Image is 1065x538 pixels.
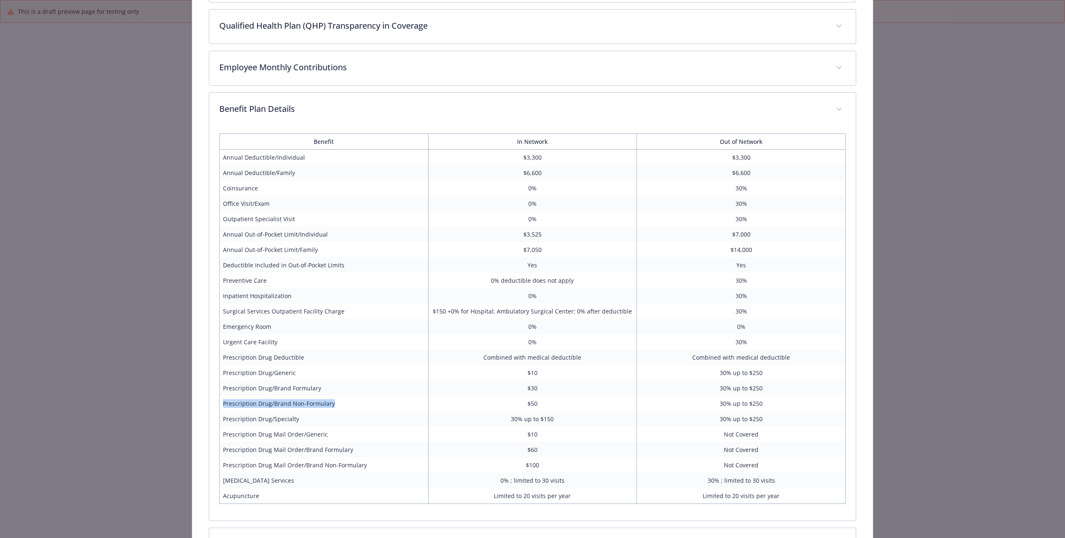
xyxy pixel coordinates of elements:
[637,196,846,211] td: 30%
[428,150,637,165] td: $3,300
[428,411,637,427] td: 30% up to $150
[219,304,428,319] td: Surgical Services Outpatient Facility Charge
[219,257,428,273] td: Deductible Included in Out-of-Pocket Limits
[219,365,428,380] td: Prescription Drug/Generic
[428,288,637,304] td: 0%
[219,288,428,304] td: Inpatient Hospitalization
[428,180,637,196] td: 0%
[637,257,846,273] td: Yes
[428,196,637,211] td: 0%
[428,442,637,457] td: $60
[637,473,846,488] td: 30% ; limited to 30 visits
[637,427,846,442] td: Not Covered
[637,288,846,304] td: 30%
[219,334,428,350] td: Urgent Care Facility
[428,242,637,257] td: $7,050
[219,134,428,150] th: Benefit
[637,211,846,227] td: 30%
[428,304,637,319] td: $150 +0% for Hospital; Ambulatory Surgical Center: 0% after deductible
[637,165,846,180] td: $6,600
[219,319,428,334] td: Emergency Room
[428,273,637,288] td: 0% deductible does not apply
[637,304,846,319] td: 30%
[219,211,428,227] td: Outpatient Specialist Visit
[428,319,637,334] td: 0%
[219,227,428,242] td: Annual Out-of-Pocket Limit/Individual
[219,411,428,427] td: Prescription Drug/Specialty
[428,473,637,488] td: 0% ; limited to 30 visits
[209,10,856,44] div: Qualified Health Plan (QHP) Transparency in Coverage
[219,396,428,411] td: Prescription Drug/Brand Non-Formulary
[219,20,826,32] p: Qualified Health Plan (QHP) Transparency in Coverage
[219,103,826,115] p: Benefit Plan Details
[209,51,856,85] div: Employee Monthly Contributions
[428,257,637,273] td: Yes
[637,150,846,165] td: $3,300
[637,350,846,365] td: Combined with medical deductible
[219,380,428,396] td: Prescription Drug/Brand Formulary
[637,180,846,196] td: 30%
[637,411,846,427] td: 30% up to $250
[428,457,637,473] td: $100
[637,396,846,411] td: 30% up to $250
[219,488,428,504] td: Acupuncture
[209,93,856,127] div: Benefit Plan Details
[637,334,846,350] td: 30%
[428,350,637,365] td: Combined with medical deductible
[428,165,637,180] td: $6,600
[637,365,846,380] td: 30% up to $250
[637,457,846,473] td: Not Covered
[219,457,428,473] td: Prescription Drug Mail Order/Brand Non-Formulary
[428,227,637,242] td: $3,525
[637,442,846,457] td: Not Covered
[428,211,637,227] td: 0%
[428,396,637,411] td: $50
[209,127,856,521] div: Benefit Plan Details
[219,473,428,488] td: [MEDICAL_DATA] Services
[219,350,428,365] td: Prescription Drug Deductible
[219,427,428,442] td: Prescription Drug Mail Order/Generic
[428,380,637,396] td: $30
[219,442,428,457] td: Prescription Drug Mail Order/Brand Formulary
[219,273,428,288] td: Preventive Care
[637,488,846,504] td: Limited to 20 visits per year
[637,273,846,288] td: 30%
[428,134,637,150] th: In Network
[428,334,637,350] td: 0%
[219,61,826,74] p: Employee Monthly Contributions
[219,180,428,196] td: Coinsurance
[219,242,428,257] td: Annual Out-of-Pocket Limit/Family
[428,488,637,504] td: Limited to 20 visits per year
[428,365,637,380] td: $10
[637,134,846,150] th: Out of Network
[637,242,846,257] td: $14,000
[637,227,846,242] td: $7,000
[219,150,428,165] td: Annual Deductible/Individual
[637,380,846,396] td: 30% up to $250
[219,196,428,211] td: Office Visit/Exam
[219,165,428,180] td: Annual Deductible/Family
[637,319,846,334] td: 0%
[428,427,637,442] td: $10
